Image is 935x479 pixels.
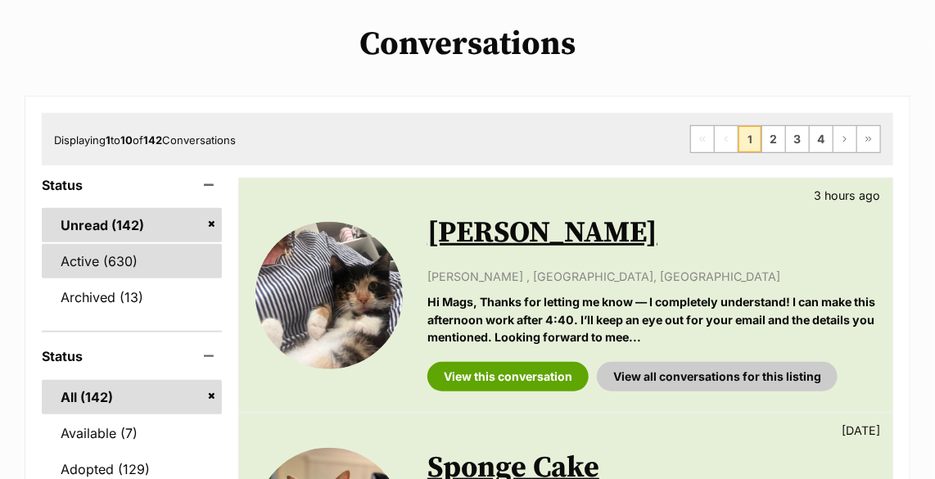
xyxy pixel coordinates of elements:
[427,268,876,285] p: [PERSON_NAME] , [GEOGRAPHIC_DATA], [GEOGRAPHIC_DATA]
[597,362,838,391] a: View all conversations for this listing
[427,362,589,391] a: View this conversation
[833,126,856,152] a: Next page
[120,133,133,147] strong: 10
[691,126,714,152] span: First page
[814,187,880,204] p: 3 hours ago
[427,215,657,251] a: [PERSON_NAME]
[762,126,785,152] a: Page 2
[715,126,738,152] span: Previous page
[42,280,222,314] a: Archived (13)
[42,380,222,414] a: All (142)
[857,126,880,152] a: Last page
[42,178,222,192] header: Status
[810,126,833,152] a: Page 4
[42,208,222,242] a: Unread (142)
[54,133,236,147] span: Displaying to of Conversations
[739,126,761,152] span: Page 1
[842,422,880,439] p: [DATE]
[786,126,809,152] a: Page 3
[690,125,881,153] nav: Pagination
[42,244,222,278] a: Active (630)
[427,293,876,346] p: Hi Mags, Thanks for letting me know — I completely understand! I can make this afternoon work aft...
[42,416,222,450] a: Available (7)
[106,133,111,147] strong: 1
[143,133,162,147] strong: 142
[255,222,403,369] img: Frankie
[42,349,222,364] header: Status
